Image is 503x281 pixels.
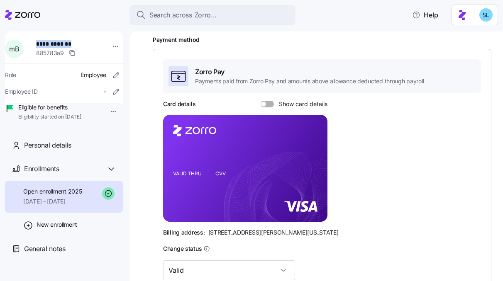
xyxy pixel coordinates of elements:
[129,5,295,25] button: Search across Zorro...
[37,220,77,229] span: New enrollment
[18,114,81,121] span: Eligibility started on [DATE]
[163,228,205,237] span: Billing address:
[104,87,106,96] span: -
[23,187,82,196] span: Open enrollment 2025
[5,87,38,96] span: Employee ID
[24,164,59,174] span: Enrollments
[215,170,226,177] tspan: CVV
[412,10,438,20] span: Help
[274,101,327,107] span: Show card details
[9,46,19,52] span: m B
[24,140,71,150] span: Personal details
[405,7,445,23] button: Help
[163,245,202,253] h3: Change status
[36,49,64,57] span: 885783a9
[24,244,66,254] span: General notes
[195,67,424,77] span: Zorro Pay
[153,36,491,44] h2: Payment method
[81,71,106,79] span: Employee
[195,77,424,85] span: Payments paid from Zorro Pay and amounts above allowance deducted through payroll
[18,103,81,111] span: Eligible for benefits
[5,71,16,79] span: Role
[149,10,217,20] span: Search across Zorro...
[208,228,339,237] span: [STREET_ADDRESS][PERSON_NAME][US_STATE]
[173,170,202,177] tspan: VALID THRU
[23,197,82,206] span: [DATE] - [DATE]
[163,100,196,108] h3: Card details
[479,8,493,22] img: 7c620d928e46699fcfb78cede4daf1d1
